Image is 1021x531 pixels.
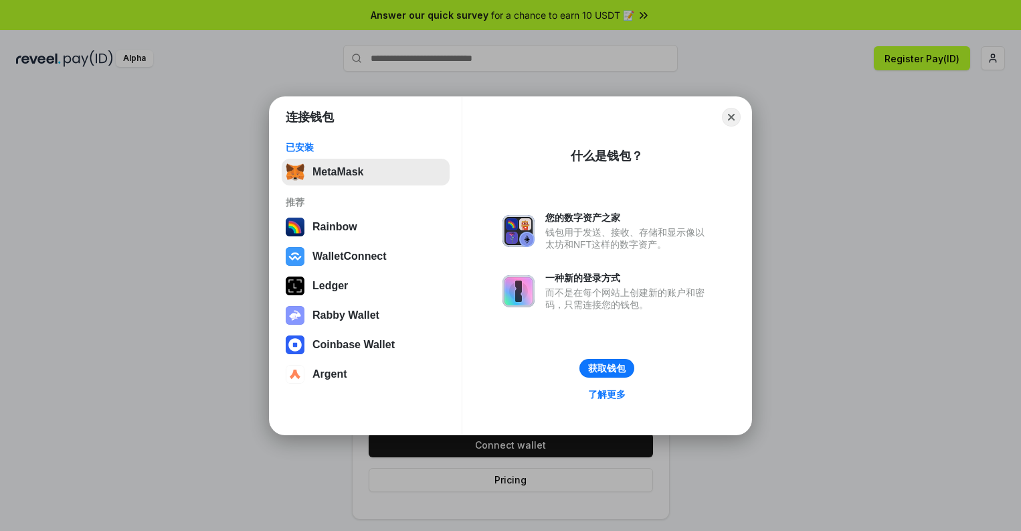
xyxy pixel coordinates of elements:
button: WalletConnect [282,243,450,270]
img: svg+xml,%3Csvg%20fill%3D%22none%22%20height%3D%2233%22%20viewBox%3D%220%200%2035%2033%22%20width%... [286,163,304,181]
button: Ledger [282,273,450,299]
img: svg+xml,%3Csvg%20xmlns%3D%22http%3A%2F%2Fwww.w3.org%2F2000%2Fsvg%22%20fill%3D%22none%22%20viewBox... [502,275,535,307]
div: 什么是钱包？ [571,148,643,164]
button: Coinbase Wallet [282,331,450,358]
div: 而不是在每个网站上创建新的账户和密码，只需连接您的钱包。 [545,287,711,311]
div: Rainbow [312,221,357,233]
div: Rabby Wallet [312,309,379,321]
img: svg+xml,%3Csvg%20xmlns%3D%22http%3A%2F%2Fwww.w3.org%2F2000%2Fsvg%22%20fill%3D%22none%22%20viewBox... [502,215,535,247]
img: svg+xml,%3Csvg%20width%3D%2228%22%20height%3D%2228%22%20viewBox%3D%220%200%2028%2028%22%20fill%3D... [286,365,304,384]
button: Close [722,108,741,127]
div: 已安装 [286,141,446,153]
h1: 连接钱包 [286,109,334,125]
div: Ledger [312,280,348,292]
div: WalletConnect [312,250,387,262]
div: 获取钱包 [588,362,626,374]
button: Rainbow [282,214,450,240]
div: MetaMask [312,166,363,178]
div: Argent [312,368,347,380]
button: Rabby Wallet [282,302,450,329]
img: svg+xml,%3Csvg%20xmlns%3D%22http%3A%2F%2Fwww.w3.org%2F2000%2Fsvg%22%20width%3D%2228%22%20height%3... [286,277,304,295]
div: 您的数字资产之家 [545,212,711,224]
div: 推荐 [286,196,446,208]
div: 一种新的登录方式 [545,272,711,284]
img: svg+xml,%3Csvg%20xmlns%3D%22http%3A%2F%2Fwww.w3.org%2F2000%2Fsvg%22%20fill%3D%22none%22%20viewBox... [286,306,304,325]
img: svg+xml,%3Csvg%20width%3D%22120%22%20height%3D%22120%22%20viewBox%3D%220%200%20120%20120%22%20fil... [286,218,304,236]
div: 了解更多 [588,388,626,400]
div: Coinbase Wallet [312,339,395,351]
div: 钱包用于发送、接收、存储和显示像以太坊和NFT这样的数字资产。 [545,226,711,250]
button: Argent [282,361,450,388]
a: 了解更多 [580,386,634,403]
button: MetaMask [282,159,450,185]
img: svg+xml,%3Csvg%20width%3D%2228%22%20height%3D%2228%22%20viewBox%3D%220%200%2028%2028%22%20fill%3D... [286,335,304,354]
img: svg+xml,%3Csvg%20width%3D%2228%22%20height%3D%2228%22%20viewBox%3D%220%200%2028%2028%22%20fill%3D... [286,247,304,266]
button: 获取钱包 [579,359,634,378]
